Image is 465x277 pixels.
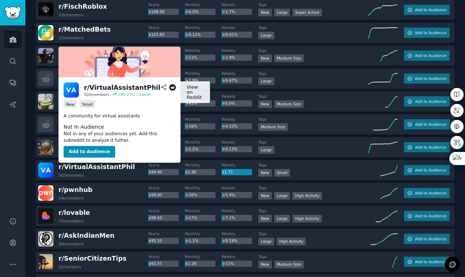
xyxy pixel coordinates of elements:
button: Add to Audience [404,96,450,107]
button: Add to Audience [404,5,450,15]
dt: Yearly [148,185,185,190]
span: Add to Audience [415,53,446,58]
span: Add to Audience [415,76,446,81]
img: MatchedBets [38,25,53,40]
dt: Monthly [185,71,222,76]
dt: Yearly [148,208,185,213]
span: r/ SeniorCitizenTips [58,255,126,262]
div: 502 members [84,92,109,97]
div: Super Active [292,9,322,16]
span: r/ MatchedBets [58,26,111,33]
button: Add to Audience [404,257,450,267]
span: +1.1% [186,238,198,243]
span: x1.90 [186,170,197,174]
div: New [258,192,272,200]
span: +26% [186,193,197,197]
dt: Yearly [148,2,185,7]
div: High Activity [277,238,306,245]
span: +16% [186,124,197,128]
span: x95.10 [149,238,162,243]
span: Add to Audience [415,213,446,218]
button: Add to Audience [404,119,450,129]
span: Add to Audience [415,7,446,12]
span: x108.50 [149,9,165,14]
div: New [258,100,272,108]
dt: Monthly [185,140,222,145]
span: +2.5% [186,147,198,151]
img: kingdomcomefashion [38,48,53,63]
dt: Weekly [222,2,258,7]
dt: Weekly [222,94,258,99]
span: Add to Audience [415,30,446,35]
div: New [258,261,272,268]
div: 190.17 % / month [118,92,151,97]
div: Large [258,146,274,154]
span: Add to Audience [415,168,446,173]
dt: Tags [258,25,368,30]
span: +43% [186,101,197,105]
dt: Weekly [222,162,258,168]
span: +0.13% [222,147,238,151]
dt: Monthly [185,162,222,168]
dt: Tags [258,140,368,145]
span: r/ AskIndianMen [58,232,114,239]
span: +17% [186,216,197,220]
dt: Weekly [222,231,258,236]
dt: Monthly [185,2,222,7]
span: x98.50 [149,216,162,220]
dt: Weekly [222,25,258,30]
span: x1.71 [222,170,233,174]
span: +1.9% [222,55,235,60]
span: +0.11% [186,32,201,37]
button: Add to Audience [404,165,450,175]
span: Add to Audience [415,145,446,150]
button: Add to Audience [64,146,115,158]
span: +5.0% [222,101,235,105]
button: Add to Audience [404,142,450,152]
dt: Not In Audience [64,123,175,131]
dt: Yearly [148,254,185,259]
span: +0.33% [222,124,238,128]
dt: Tags [258,254,368,259]
div: 31k members [58,35,84,40]
div: New [258,9,272,16]
div: Medium Size [274,100,304,108]
dt: Monthly [185,48,222,53]
div: 2k members [58,264,81,269]
dt: Weekly [222,254,258,259]
button: Add to Audience [404,51,450,61]
img: VirtualAssistantPhil [38,162,53,178]
span: x1.28 [186,261,197,266]
span: +1.9% [186,78,198,83]
p: A community for virtual assistants [64,113,175,120]
div: 502 members [58,173,84,178]
span: +6.0% [186,9,198,14]
button: Add to Audience [404,188,450,198]
span: +1.7% [222,9,235,14]
dt: Monthly [185,25,222,30]
img: pwnhub [38,185,53,201]
div: Large [274,215,290,222]
div: Medium Size [274,55,304,62]
dt: Monthly [185,208,222,213]
dt: Monthly [185,185,222,190]
dt: Tags [258,162,368,168]
div: High Activity [292,215,322,222]
dt: Tags [258,94,368,99]
span: +0.47% [222,78,238,83]
dt: Monthly [185,94,222,99]
span: x92.57 [149,261,162,266]
div: Large [258,238,274,245]
dt: Tags [258,48,368,53]
dt: Tags [258,2,368,7]
div: Large [258,32,274,39]
dt: Tags [258,71,368,76]
span: Add to Audience [415,190,446,196]
button: Add to Audience [404,28,450,38]
button: Add to Audience [404,234,450,244]
button: Add to Audience [404,211,450,221]
dt: Yearly [148,25,185,30]
div: New [258,55,272,62]
dt: Weekly [222,185,258,190]
div: New [258,169,272,177]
